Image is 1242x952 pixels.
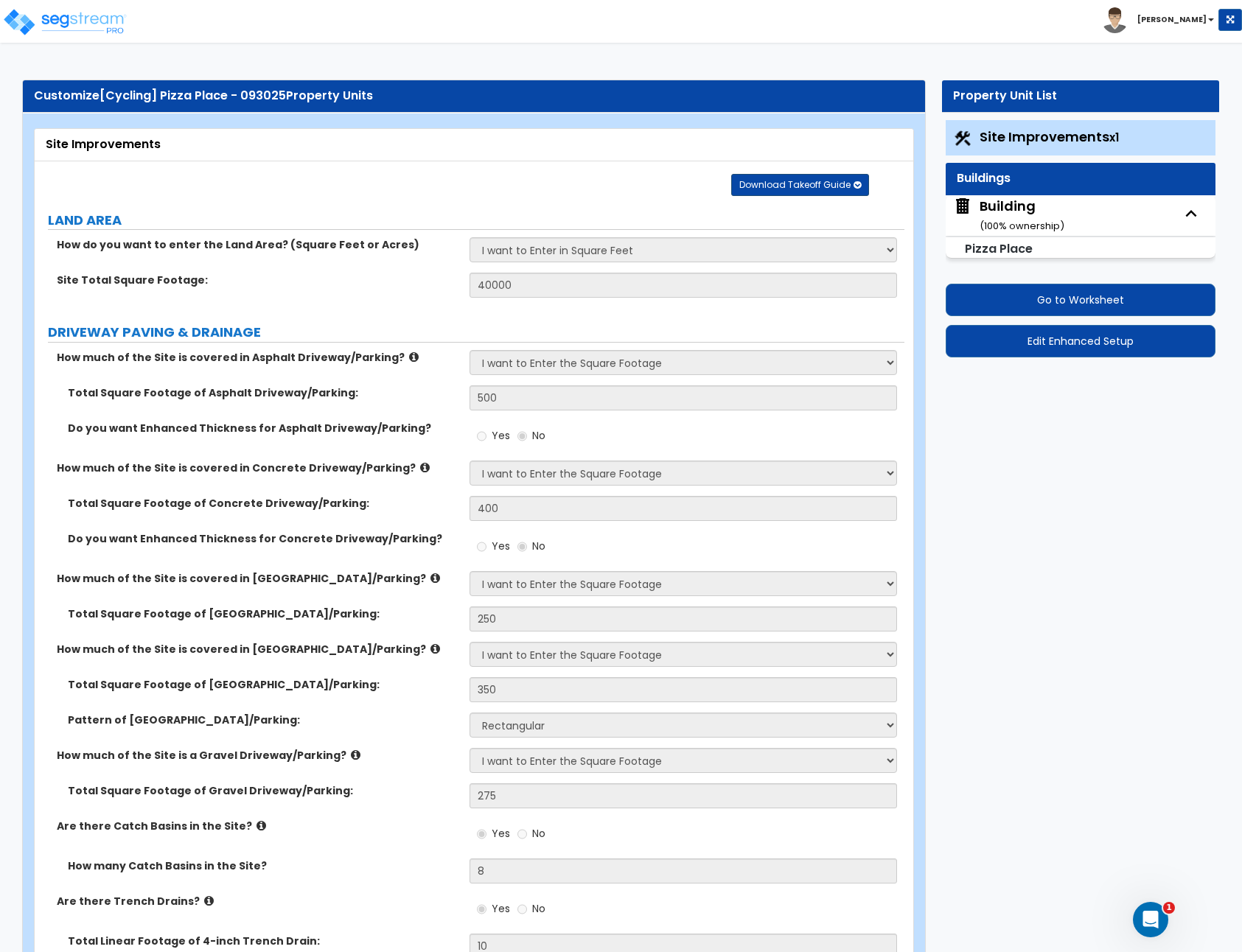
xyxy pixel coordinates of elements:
[46,136,902,153] div: Site Improvements
[477,539,486,555] input: Yes
[68,496,458,511] label: Total Square Footage of Concrete Driveway/Parking:
[2,7,128,37] img: logo_pro_r.png
[953,197,972,216] img: building.svg
[477,826,486,842] input: Yes
[68,606,458,621] label: Total Square Footage of [GEOGRAPHIC_DATA]/Parking:
[477,428,486,444] input: Yes
[517,826,527,842] input: No
[946,325,1215,357] button: Edit Enhanced Setup
[1102,7,1128,33] img: avatar.png
[492,826,510,841] span: Yes
[517,539,527,555] input: No
[57,748,458,763] label: How much of the Site is a Gravel Driveway/Parking?
[48,323,904,342] label: DRIVEWAY PAVING & DRAINAGE
[953,129,972,148] img: Construction.png
[532,539,545,553] span: No
[48,211,904,230] label: LAND AREA
[517,901,527,917] input: No
[1133,902,1168,937] iframe: Intercom live chat
[965,240,1033,257] small: Pizza Place
[68,385,458,400] label: Total Square Footage of Asphalt Driveway/Parking:
[57,894,458,909] label: Are there Trench Drains?
[257,820,266,831] i: click for more info!
[532,901,545,916] span: No
[409,351,419,363] i: click for more info!
[957,170,1204,187] div: Buildings
[57,273,458,287] label: Site Total Square Footage:
[953,197,1064,234] span: Building
[980,127,1119,146] span: Site Improvements
[34,88,914,105] div: Customize Property Units
[430,573,440,584] i: click for more info!
[68,677,458,692] label: Total Square Footage of [GEOGRAPHIC_DATA]/Parking:
[532,428,545,443] span: No
[517,428,527,444] input: No
[351,749,360,760] i: click for more info!
[739,178,851,191] span: Download Takeoff Guide
[57,642,458,657] label: How much of the Site is covered in [GEOGRAPHIC_DATA]/Parking?
[953,88,1208,105] div: Property Unit List
[68,783,458,798] label: Total Square Footage of Gravel Driveway/Parking:
[68,421,458,435] label: Do you want Enhanced Thickness for Asphalt Driveway/Parking?
[492,428,510,443] span: Yes
[980,197,1064,234] div: Building
[731,174,869,196] button: Download Takeoff Guide
[1137,14,1207,25] b: [PERSON_NAME]
[57,237,458,252] label: How do you want to enter the Land Area? (Square Feet or Acres)
[204,895,214,906] i: click for more info!
[57,461,458,475] label: How much of the Site is covered in Concrete Driveway/Parking?
[57,571,458,586] label: How much of the Site is covered in [GEOGRAPHIC_DATA]/Parking?
[100,87,286,104] span: [Cycling] Pizza Place - 093025
[532,826,545,841] span: No
[980,219,1064,233] small: ( 100 % ownership)
[420,462,430,473] i: click for more info!
[68,858,458,873] label: How many Catch Basins in the Site?
[57,819,458,833] label: Are there Catch Basins in the Site?
[946,284,1215,316] button: Go to Worksheet
[1109,130,1119,145] small: x1
[68,531,458,546] label: Do you want Enhanced Thickness for Concrete Driveway/Parking?
[492,539,510,553] span: Yes
[68,934,458,948] label: Total Linear Footage of 4-inch Trench Drain:
[1163,902,1175,914] span: 1
[477,901,486,917] input: Yes
[57,350,458,365] label: How much of the Site is covered in Asphalt Driveway/Parking?
[68,713,458,727] label: Pattern of [GEOGRAPHIC_DATA]/Parking:
[492,901,510,916] span: Yes
[430,643,440,654] i: click for more info!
